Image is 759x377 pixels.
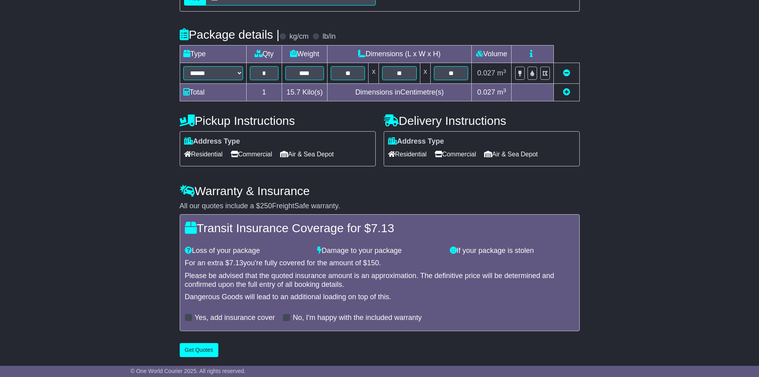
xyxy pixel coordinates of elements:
[503,68,506,74] sup: 3
[246,84,282,101] td: 1
[446,247,579,255] div: If your package is stolen
[435,148,476,160] span: Commercial
[563,69,570,77] a: Remove this item
[388,137,444,146] label: Address Type
[185,293,575,302] div: Dangerous Goods will lead to an additional loading on top of this.
[180,28,280,41] h4: Package details |
[420,63,430,84] td: x
[371,221,394,235] span: 7.13
[185,259,575,268] div: For an extra $ you're fully covered for the amount of $ .
[184,137,240,146] label: Address Type
[282,45,327,63] td: Weight
[472,45,512,63] td: Volume
[180,114,376,127] h4: Pickup Instructions
[477,69,495,77] span: 0.027
[180,45,246,63] td: Type
[260,202,272,210] span: 250
[195,314,275,322] label: Yes, add insurance cover
[180,84,246,101] td: Total
[181,247,314,255] div: Loss of your package
[185,221,575,235] h4: Transit Insurance Coverage for $
[497,69,506,77] span: m
[484,148,538,160] span: Air & Sea Depot
[477,88,495,96] span: 0.027
[327,84,472,101] td: Dimensions in Centimetre(s)
[231,148,272,160] span: Commercial
[246,45,282,63] td: Qty
[229,259,243,267] span: 7.13
[286,88,300,96] span: 15.7
[180,202,580,211] div: All our quotes include a $ FreightSafe warranty.
[503,87,506,93] sup: 3
[131,368,246,374] span: © One World Courier 2025. All rights reserved.
[293,314,422,322] label: No, I'm happy with the included warranty
[180,343,219,357] button: Get Quotes
[367,259,379,267] span: 150
[280,148,334,160] span: Air & Sea Depot
[384,114,580,127] h4: Delivery Instructions
[282,84,327,101] td: Kilo(s)
[185,272,575,289] div: Please be advised that the quoted insurance amount is an approximation. The definitive price will...
[327,45,472,63] td: Dimensions (L x W x H)
[369,63,379,84] td: x
[184,148,223,160] span: Residential
[497,88,506,96] span: m
[322,32,335,41] label: lb/in
[563,88,570,96] a: Add new item
[180,184,580,197] h4: Warranty & Insurance
[289,32,308,41] label: kg/cm
[388,148,427,160] span: Residential
[313,247,446,255] div: Damage to your package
